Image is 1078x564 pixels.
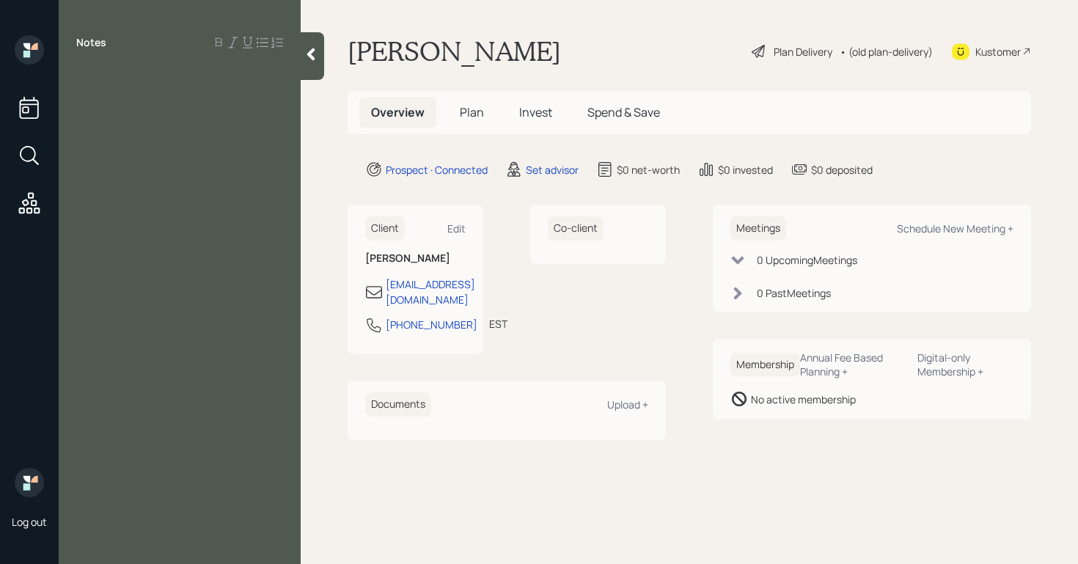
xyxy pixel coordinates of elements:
h6: Documents [365,392,431,417]
div: Kustomer [975,44,1021,59]
div: Annual Fee Based Planning + [800,351,906,378]
div: Plan Delivery [774,44,832,59]
div: Set advisor [526,162,579,177]
div: [EMAIL_ADDRESS][DOMAIN_NAME] [386,276,475,307]
h1: [PERSON_NAME] [348,35,561,67]
div: EST [489,316,507,332]
span: Overview [371,104,425,120]
h6: Membership [730,353,800,377]
h6: Meetings [730,216,786,241]
div: • (old plan-delivery) [840,44,933,59]
span: Spend & Save [587,104,660,120]
div: $0 deposited [811,162,873,177]
div: Prospect · Connected [386,162,488,177]
div: Schedule New Meeting + [897,221,1013,235]
div: Log out [12,515,47,529]
h6: Client [365,216,405,241]
label: Notes [76,35,106,50]
div: Edit [447,221,466,235]
span: Invest [519,104,552,120]
div: $0 net-worth [617,162,680,177]
h6: Co-client [548,216,604,241]
div: $0 invested [718,162,773,177]
h6: [PERSON_NAME] [365,252,466,265]
span: Plan [460,104,484,120]
img: retirable_logo.png [15,468,44,497]
div: 0 Upcoming Meeting s [757,252,857,268]
div: 0 Past Meeting s [757,285,831,301]
div: No active membership [751,392,856,407]
div: Upload + [607,398,648,411]
div: [PHONE_NUMBER] [386,317,477,332]
div: Digital-only Membership + [917,351,1013,378]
